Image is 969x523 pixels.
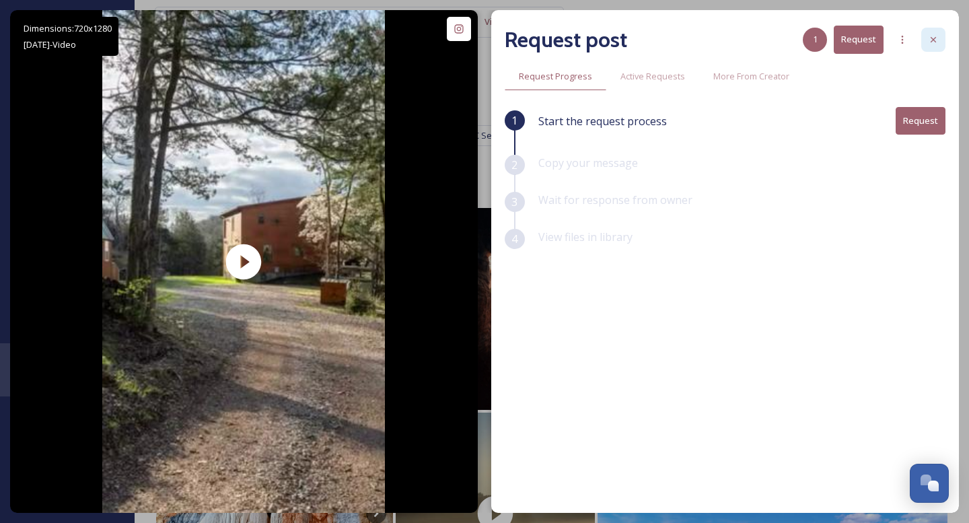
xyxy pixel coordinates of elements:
button: Request [834,26,884,53]
h2: Request post [505,24,627,56]
span: Active Requests [620,70,685,83]
span: 1 [511,112,517,129]
span: Request Progress [519,70,592,83]
span: Start the request process [538,113,667,129]
span: Dimensions: 720 x 1280 [24,22,112,34]
button: Request [896,107,945,135]
span: Wait for response from owner [538,193,692,207]
span: 3 [511,194,517,210]
span: View files in library [538,230,633,244]
img: thumbnail [102,10,385,513]
span: Copy your message [538,155,638,170]
button: Open Chat [910,464,949,503]
span: [DATE] - Video [24,38,76,50]
span: 1 [813,33,818,46]
span: 4 [511,231,517,247]
span: 2 [511,157,517,173]
span: More From Creator [713,70,789,83]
